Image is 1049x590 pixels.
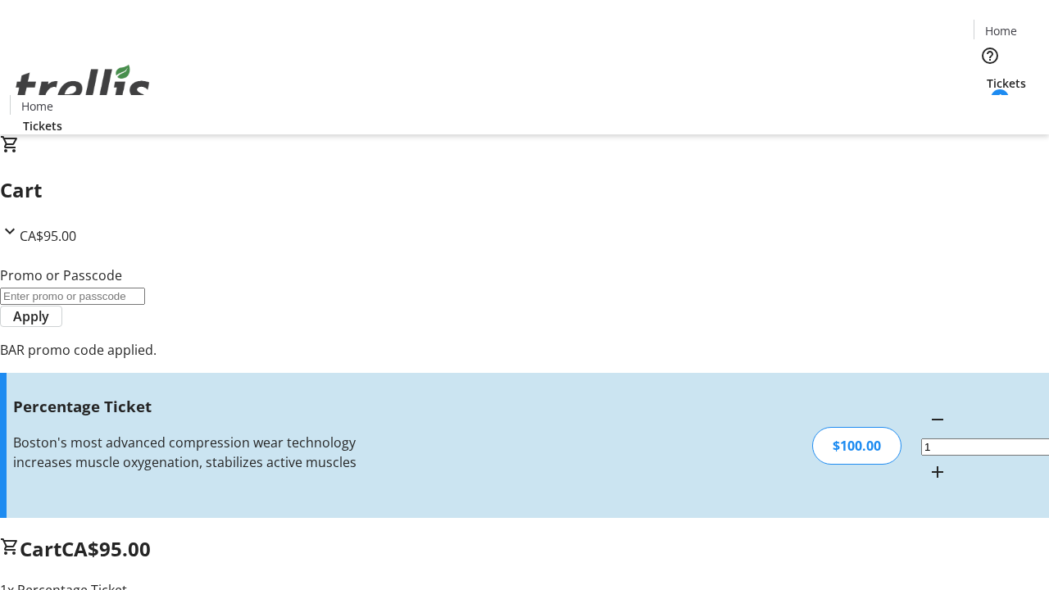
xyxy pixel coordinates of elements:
span: Home [985,22,1017,39]
span: Tickets [987,75,1026,92]
div: $100.00 [812,427,901,465]
button: Help [974,39,1006,72]
button: Decrement by one [921,403,954,436]
img: Orient E2E Organization XcBwJAKo9D's Logo [10,47,156,129]
a: Home [11,98,63,115]
a: Tickets [10,117,75,134]
span: CA$95.00 [61,535,151,562]
span: Tickets [23,117,62,134]
span: Apply [13,306,49,326]
span: CA$95.00 [20,227,76,245]
h3: Percentage Ticket [13,395,371,418]
span: Home [21,98,53,115]
a: Home [974,22,1027,39]
a: Tickets [974,75,1039,92]
button: Increment by one [921,456,954,488]
div: Boston's most advanced compression wear technology increases muscle oxygenation, stabilizes activ... [13,433,371,472]
button: Cart [974,92,1006,125]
